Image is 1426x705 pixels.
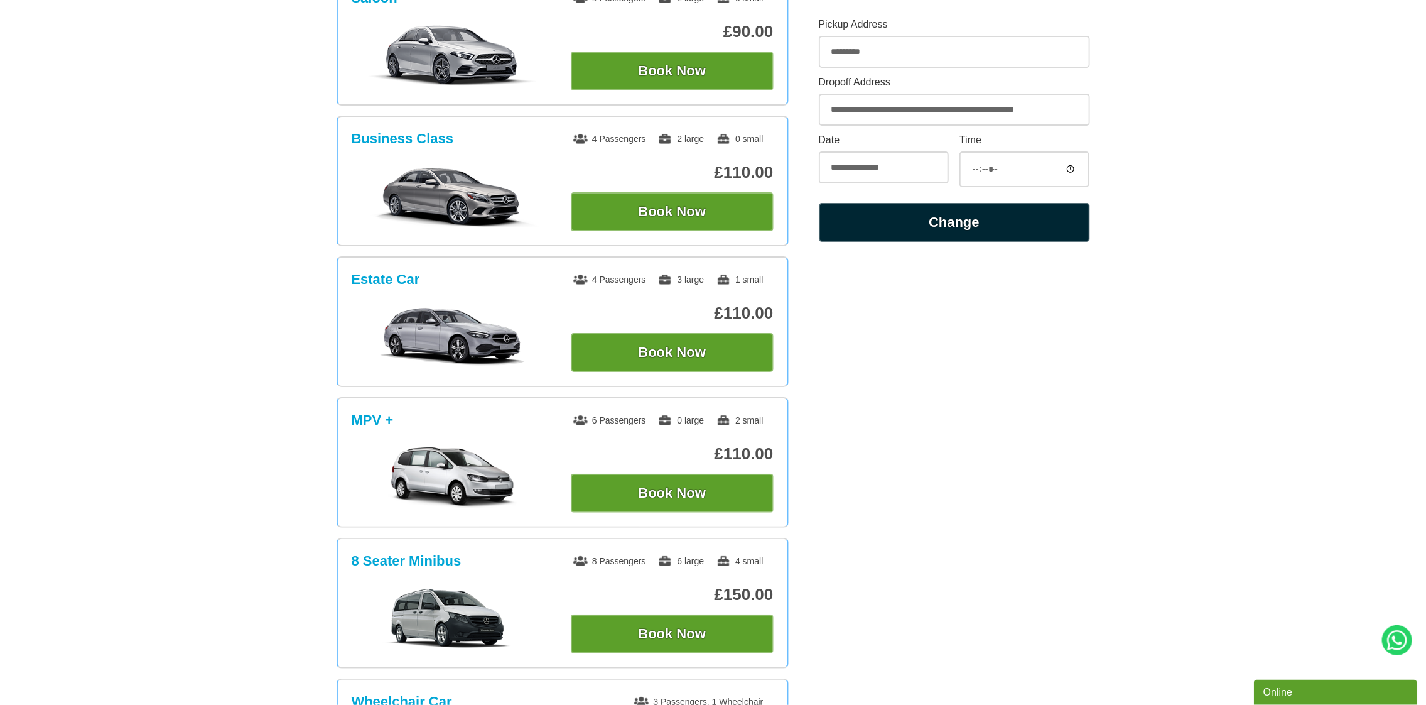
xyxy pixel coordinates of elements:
[716,275,763,285] span: 1 small
[716,134,763,144] span: 0 small
[571,192,774,231] button: Book Now
[1254,677,1420,705] iframe: chat widget
[716,556,763,566] span: 4 small
[358,24,547,87] img: Saloon
[819,203,1090,242] button: Change
[658,556,704,566] span: 6 large
[571,444,774,464] p: £110.00
[571,163,774,182] p: £110.00
[571,615,774,653] button: Book Now
[571,303,774,323] p: £110.00
[352,553,462,569] h3: 8 Seater Minibus
[959,135,1089,145] label: Time
[819,135,949,145] label: Date
[658,415,704,425] span: 0 large
[358,587,547,650] img: 8 Seater Minibus
[352,271,420,288] h3: Estate Car
[571,585,774,604] p: £150.00
[658,275,704,285] span: 3 large
[716,415,763,425] span: 2 small
[573,415,646,425] span: 6 Passengers
[573,134,646,144] span: 4 Passengers
[352,131,454,147] h3: Business Class
[358,305,547,368] img: Estate Car
[352,412,394,429] h3: MPV +
[571,333,774,372] button: Book Now
[571,474,774,513] button: Book Now
[819,77,1090,87] label: Dropoff Address
[358,165,547,227] img: Business Class
[573,275,646,285] span: 4 Passengers
[819,19,1090,30] label: Pickup Address
[573,556,646,566] span: 8 Passengers
[358,446,547,509] img: MPV +
[571,22,774,41] p: £90.00
[571,52,774,90] button: Book Now
[658,134,704,144] span: 2 large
